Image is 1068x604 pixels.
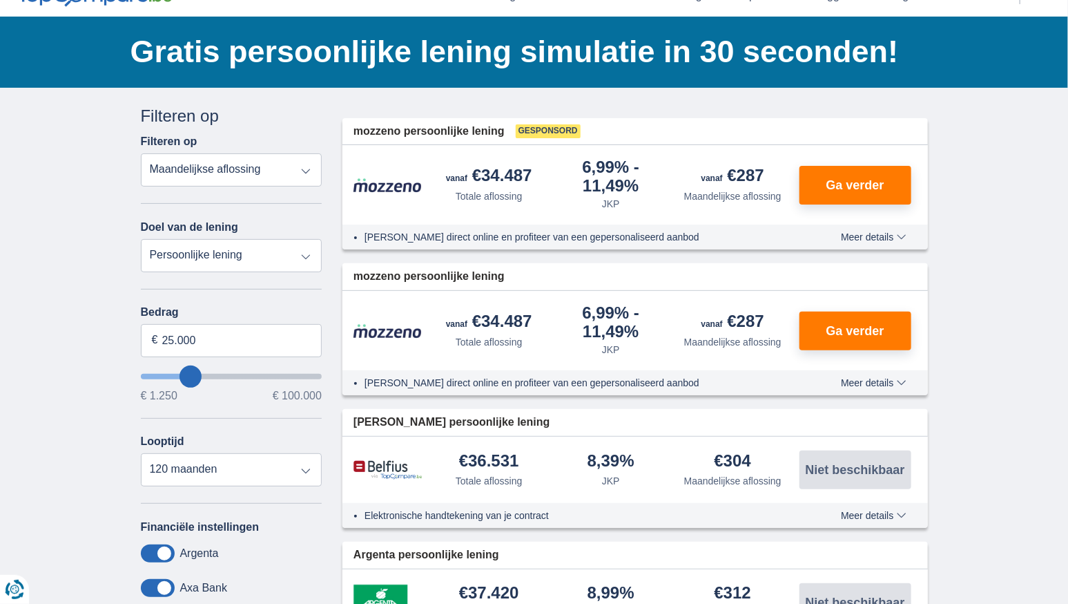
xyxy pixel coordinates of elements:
span: € 1.250 [141,390,177,402]
div: Totale aflossing [456,189,523,203]
span: Gesponsord [516,124,581,138]
li: [PERSON_NAME] direct online en profiteer van een gepersonaliseerd aanbod [365,376,790,390]
div: Maandelijkse aflossing [684,474,781,488]
label: Argenta [180,547,219,560]
span: Argenta persoonlijke lening [353,547,499,563]
div: Totale aflossing [456,474,523,488]
div: €36.531 [459,453,519,471]
div: 6,99% [556,305,667,340]
button: Meer details [831,232,916,243]
span: Meer details [841,511,906,520]
div: Maandelijkse aflossing [684,335,781,349]
span: Meer details [841,232,906,242]
img: product.pl.alt Mozzeno [353,178,423,193]
span: mozzeno persoonlijke lening [353,269,505,285]
span: [PERSON_NAME] persoonlijke lening [353,415,550,431]
span: Ga verder [826,179,884,191]
h1: Gratis persoonlijke lening simulatie in 30 seconden! [130,30,928,73]
div: Totale aflossing [456,335,523,349]
div: Maandelijkse aflossing [684,189,781,203]
img: product.pl.alt Mozzeno [353,323,423,339]
div: €304 [715,453,751,471]
div: JKP [602,474,620,488]
div: €34.487 [446,313,532,332]
label: Doel van de lening [141,221,238,234]
span: Niet beschikbaar [805,464,904,476]
input: wantToBorrow [141,374,322,379]
span: Meer details [841,378,906,388]
div: €34.487 [446,167,532,187]
div: €287 [701,167,764,187]
label: Financiële instellingen [141,521,260,534]
label: Bedrag [141,306,322,319]
div: JKP [602,197,620,211]
button: Meer details [831,377,916,388]
div: 8,99% [588,585,634,603]
button: Ga verder [799,312,911,350]
span: Ga verder [826,325,884,337]
span: € [152,332,158,348]
div: 6,99% [556,159,667,194]
img: product.pl.alt Belfius [353,460,423,480]
span: € 100.000 [273,390,322,402]
li: [PERSON_NAME] direct online en profiteer van een gepersonaliseerd aanbod [365,230,790,244]
span: mozzeno persoonlijke lening [353,124,505,140]
div: €287 [701,313,764,332]
div: €37.420 [459,585,519,603]
div: JKP [602,343,620,357]
button: Ga verder [799,166,911,205]
li: Elektronische handtekening van je contract [365,509,790,522]
label: Looptijd [141,435,184,448]
label: Axa Bank [180,582,227,594]
div: Filteren op [141,104,322,128]
div: 8,39% [588,453,634,471]
button: Niet beschikbaar [799,451,911,489]
button: Meer details [831,510,916,521]
label: Filteren op [141,135,197,148]
div: €312 [715,585,751,603]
